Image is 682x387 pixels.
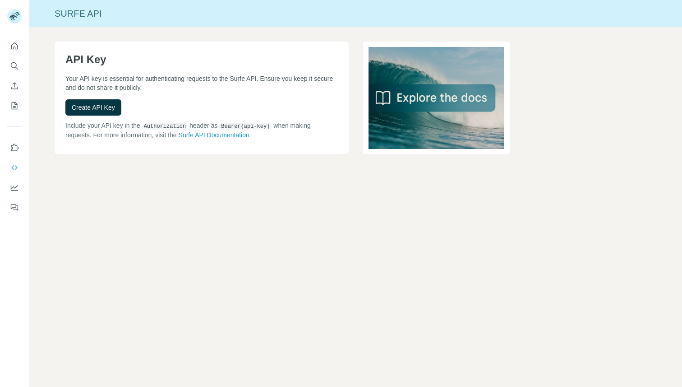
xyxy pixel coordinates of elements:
code: Authorization [142,123,188,130]
h1: API Key [65,52,338,67]
p: Include your API key in the header as when making requests. For more information, visit the . [65,121,338,140]
button: Use Surfe API [7,159,22,176]
button: Feedback [7,199,22,215]
a: Surfe API Documentation [179,131,249,139]
button: Enrich CSV [7,78,22,94]
p: Your API key is essential for authenticating requests to the Surfe API. Ensure you keep it secure... [65,74,338,92]
button: Quick start [7,38,22,54]
button: Create API Key [65,99,121,116]
button: Search [7,58,22,74]
div: Surfe API [29,7,682,20]
span: Create API Key [72,103,115,112]
code: Bearer {api-key} [219,123,272,130]
button: Dashboard [7,179,22,196]
button: Use Surfe on LinkedIn [7,140,22,156]
button: My lists [7,98,22,114]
